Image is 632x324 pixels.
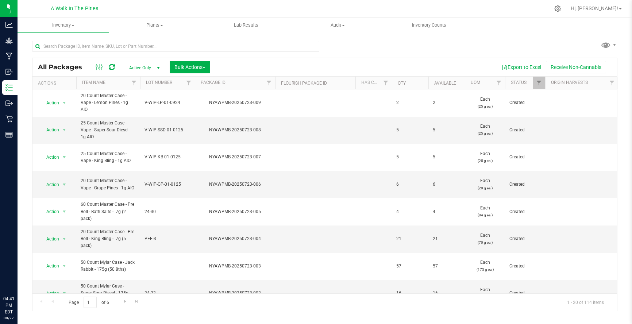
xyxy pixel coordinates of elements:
p: 04:41 PM EDT [3,296,14,315]
span: Lab Results [224,22,268,28]
span: Created [509,208,541,215]
inline-svg: Analytics [5,21,13,28]
span: 20 Count Master Case - Vape - Grape Pines - 1g AIO [81,177,136,191]
inline-svg: Retail [5,115,13,123]
iframe: Resource center unread badge [22,265,30,273]
a: Plants [109,18,201,33]
inline-svg: Outbound [5,100,13,107]
p: (25 g ea.) [469,157,501,164]
div: Actions [38,81,73,86]
span: Each [469,150,501,164]
span: 5 [396,127,424,134]
span: Created [509,154,541,161]
span: Action [40,207,59,217]
p: (20 g ea.) [469,185,501,192]
span: 20 Count Master Case - Pre Roll - King Bling - .7g (5 pack) [81,228,136,250]
span: Inventory [18,22,109,28]
a: Filter [128,77,140,89]
span: Bulk Actions [174,64,205,70]
a: Filter [493,77,505,89]
span: Plants [109,22,200,28]
iframe: Resource center [7,266,29,288]
a: Audit [292,18,384,33]
span: PEF-3 [144,235,190,242]
p: (70 g ea.) [469,239,501,246]
inline-svg: Grow [5,37,13,44]
span: Page of 6 [62,297,115,308]
span: 20 Count Master Case - Vape - Lemon Pines - 1g AIO [81,92,136,113]
span: V-WIP-KB-01-0125 [144,154,190,161]
a: Status [511,80,527,85]
inline-svg: Reports [5,131,13,138]
span: Each [469,259,501,273]
span: select [60,180,69,190]
span: 5 [396,154,424,161]
a: Lot Number [146,80,172,85]
span: 6 [433,181,460,188]
span: Created [509,290,541,297]
button: Bulk Actions [170,61,210,73]
div: NYAWPMB-20250723-006 [194,181,276,188]
span: Created [509,181,541,188]
div: NYAWPMB-20250723-009 [194,99,276,106]
span: Hi, [PERSON_NAME]! [571,5,618,11]
span: Action [40,261,59,271]
a: Go to the next page [120,297,130,306]
span: Action [40,152,59,162]
a: Flourish Package ID [281,81,327,86]
span: Each [469,177,501,191]
span: Inventory Counts [402,22,456,28]
p: 08/27 [3,315,14,321]
span: A Walk In The Pines [51,5,98,12]
input: 1 [84,297,97,308]
span: select [60,261,69,271]
div: NYAWPMB-20250723-005 [194,208,276,215]
a: Qty [398,81,406,86]
th: Has COA [355,77,392,89]
a: Filter [183,77,195,89]
a: Inventory [18,18,109,33]
input: Search Package ID, Item Name, SKU, Lot or Part Number... [32,41,319,52]
a: Filter [263,77,275,89]
span: 4 [396,208,424,215]
span: 2 [433,99,460,106]
span: 21 [433,235,460,242]
span: select [60,98,69,108]
span: 16 [396,290,424,297]
inline-svg: Inbound [5,68,13,76]
span: Action [40,98,59,108]
a: Item Name [82,80,105,85]
span: 5 [433,127,460,134]
button: Receive Non-Cannabis [546,61,606,73]
span: Audit [292,22,383,28]
span: 25 Count Master Case - Vape - King Bling - 1g AIO [81,150,136,164]
div: NYAWPMB-20250723-003 [194,263,276,270]
span: All Packages [38,63,89,71]
span: Each [469,286,501,300]
span: 16 [433,290,460,297]
span: V-WIP-LP-01-0924 [144,99,190,106]
span: Each [469,123,501,137]
p: (25 g ea.) [469,130,501,137]
span: 57 [396,263,424,270]
p: (175 g ea.) [469,266,501,273]
span: 6 [396,181,424,188]
a: Go to the last page [131,297,142,306]
inline-svg: Inventory [5,84,13,91]
div: NYAWPMB-20250723-007 [194,154,276,161]
a: Filter [533,77,545,89]
span: 2 [396,99,424,106]
span: 4 [433,208,460,215]
span: Each [469,96,501,110]
div: NYAWPMB-20250723-002 [194,290,276,297]
span: 21 [396,235,424,242]
span: select [60,234,69,244]
span: 5 [433,154,460,161]
span: Action [40,125,59,135]
span: V-WIP-GP-01-0125 [144,181,190,188]
span: Created [509,127,541,134]
span: 24-22 [144,290,190,297]
span: 60 Count Master Case - Pre Roll - Bath Salts - .7g (2 pack) [81,201,136,222]
span: Created [509,263,541,270]
a: Inventory Counts [384,18,475,33]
